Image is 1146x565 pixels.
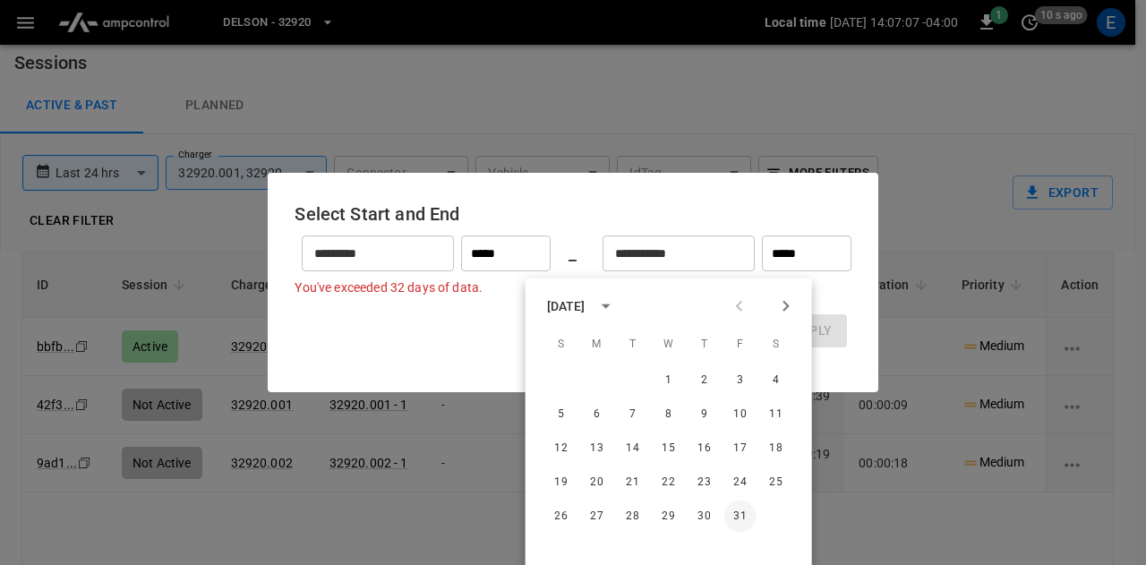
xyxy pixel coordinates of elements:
[295,278,851,296] p: You've exceeded 32 days of data.
[724,327,757,363] span: Friday
[724,432,757,465] button: 17
[653,501,685,533] button: 29
[688,432,721,465] button: 16
[760,432,792,465] button: 18
[724,398,757,431] button: 10
[724,501,757,533] button: 31
[545,467,577,499] button: 19
[617,501,649,533] button: 28
[653,432,685,465] button: 15
[545,432,577,465] button: 12
[547,296,586,315] div: [DATE]
[688,327,721,363] span: Thursday
[590,291,620,321] button: calendar view is open, switch to year view
[688,364,721,397] button: 2
[569,239,577,268] h6: _
[724,467,757,499] button: 24
[724,364,757,397] button: 3
[545,398,577,431] button: 5
[760,364,792,397] button: 4
[617,467,649,499] button: 21
[581,398,613,431] button: 6
[653,327,685,363] span: Wednesday
[653,364,685,397] button: 1
[545,327,577,363] span: Sunday
[760,398,792,431] button: 11
[581,432,613,465] button: 13
[760,467,792,499] button: 25
[581,327,613,363] span: Monday
[581,467,613,499] button: 20
[688,467,721,499] button: 23
[771,291,801,321] button: Next month
[617,327,649,363] span: Tuesday
[653,467,685,499] button: 22
[581,501,613,533] button: 27
[545,501,577,533] button: 26
[688,398,721,431] button: 9
[760,327,792,363] span: Saturday
[617,432,649,465] button: 14
[295,200,851,228] h6: Select Start and End
[653,398,685,431] button: 8
[688,501,721,533] button: 30
[617,398,649,431] button: 7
